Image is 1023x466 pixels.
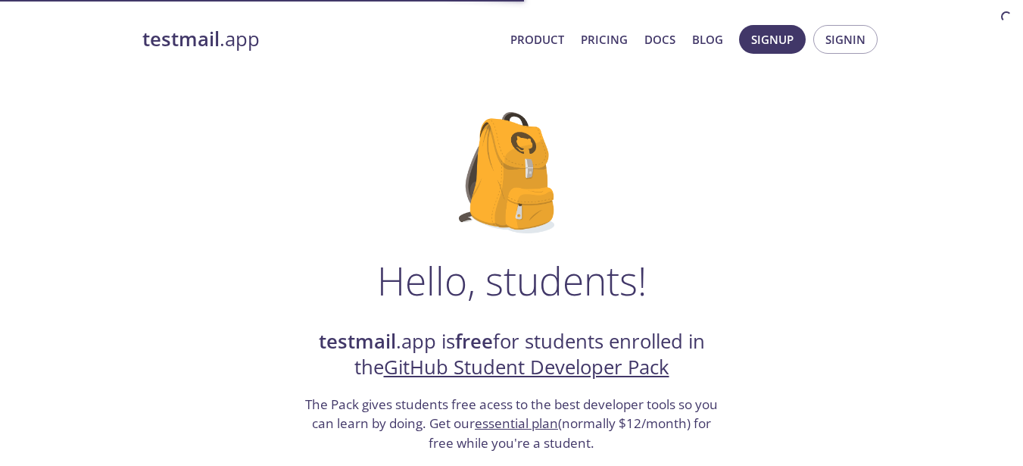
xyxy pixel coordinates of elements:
[475,414,558,432] a: essential plan
[377,258,647,303] h1: Hello, students!
[813,25,878,54] button: Signin
[304,329,720,381] h2: .app is for students enrolled in the
[319,328,396,355] strong: testmail
[142,26,220,52] strong: testmail
[692,30,723,49] a: Blog
[644,30,675,49] a: Docs
[142,27,498,52] a: testmail.app
[751,30,794,49] span: Signup
[304,395,720,453] h3: The Pack gives students free acess to the best developer tools so you can learn by doing. Get our...
[455,328,493,355] strong: free
[581,30,628,49] a: Pricing
[384,354,669,380] a: GitHub Student Developer Pack
[459,112,564,233] img: github-student-backpack.png
[739,25,806,54] button: Signup
[825,30,865,49] span: Signin
[510,30,564,49] a: Product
